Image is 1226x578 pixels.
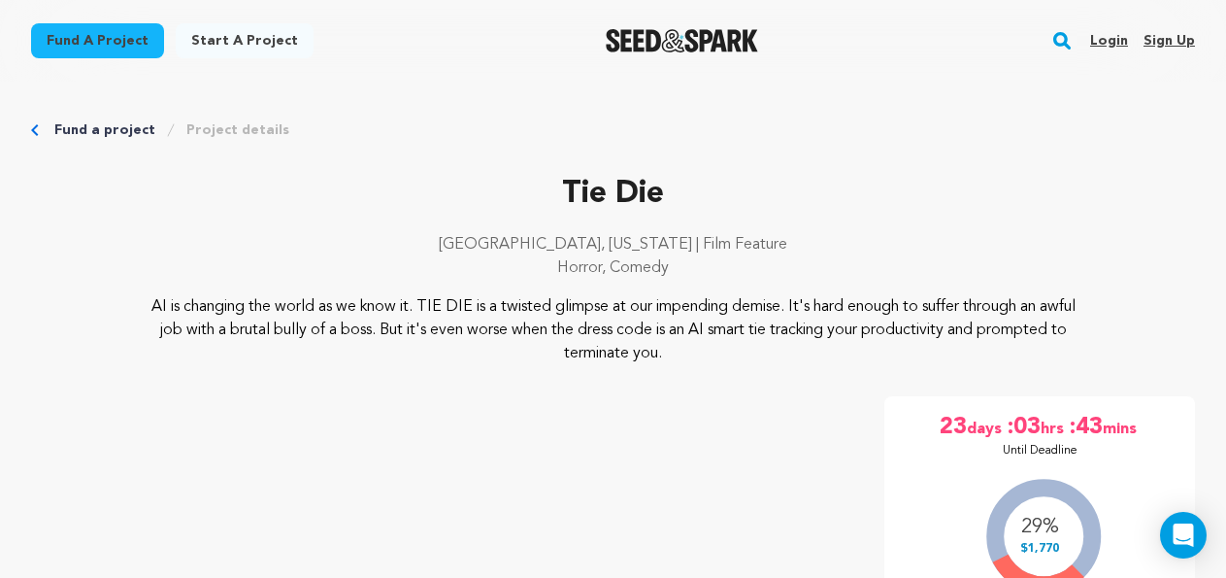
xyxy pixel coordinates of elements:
[1041,412,1068,443] span: hrs
[606,29,758,52] img: Seed&Spark Logo Dark Mode
[31,256,1195,280] p: Horror, Comedy
[148,295,1078,365] p: AI is changing the world as we know it. TIE DIE is a twisted glimpse at our impending demise. It'...
[54,120,155,140] a: Fund a project
[1006,412,1041,443] span: :03
[967,412,1006,443] span: days
[31,23,164,58] a: Fund a project
[1090,25,1128,56] a: Login
[940,412,967,443] span: 23
[31,171,1195,218] p: Tie Die
[1143,25,1195,56] a: Sign up
[176,23,314,58] a: Start a project
[186,120,289,140] a: Project details
[31,120,1195,140] div: Breadcrumb
[606,29,758,52] a: Seed&Spark Homepage
[1003,443,1077,459] p: Until Deadline
[1103,412,1141,443] span: mins
[1160,512,1207,559] div: Open Intercom Messenger
[1068,412,1103,443] span: :43
[31,233,1195,256] p: [GEOGRAPHIC_DATA], [US_STATE] | Film Feature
